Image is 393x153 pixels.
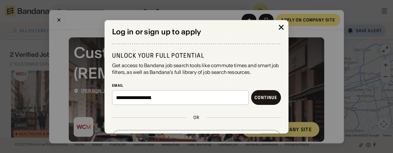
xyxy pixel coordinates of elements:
div: Continue [255,95,277,100]
div: Get access to Bandana job search tools like commute times and smart job filters, as well as Banda... [112,62,281,75]
div: Log in or sign up to apply [112,27,281,36]
div: or [193,115,199,120]
div: Email [112,83,281,88]
div: Unlock your full potential [112,51,281,59]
